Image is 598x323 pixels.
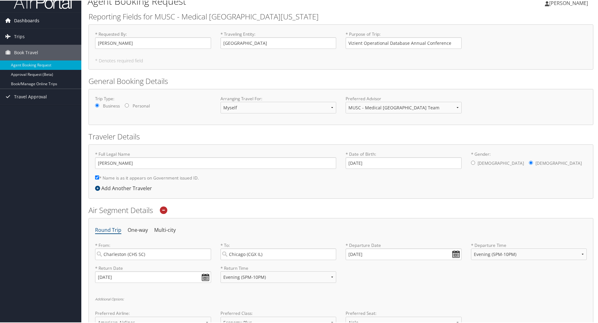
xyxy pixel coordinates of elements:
[95,297,587,300] h6: Additional Options:
[535,157,582,169] label: [DEMOGRAPHIC_DATA]
[220,310,337,316] label: Preferred Class:
[220,95,337,101] label: Arranging Travel For:
[346,310,462,316] label: Preferred Seat:
[220,30,337,48] label: * Traveling Entity :
[95,30,211,48] label: * Requested By :
[346,150,462,168] label: * Date of Birth:
[220,248,337,259] input: City or Airport Code
[220,264,337,271] label: * Return Time
[95,242,211,259] label: * From:
[89,131,593,141] h2: Traveler Details
[220,37,337,48] input: * Traveling Entity:
[14,28,25,44] span: Trips
[529,160,533,164] input: * Gender:[DEMOGRAPHIC_DATA][DEMOGRAPHIC_DATA]
[95,157,336,168] input: * Full Legal Name
[95,264,211,271] label: * Return Date
[95,271,211,282] input: MM/DD/YYYY
[346,95,462,101] label: Preferred Advisor
[471,242,587,264] label: * Departure Time
[346,37,462,48] input: * Purpose of Trip:
[346,242,462,248] label: * Departure Date
[346,30,462,48] label: * Purpose of Trip :
[95,171,199,183] label: * Name is as it appears on Government issued ID.
[128,224,148,235] li: One-way
[95,58,587,62] h5: * Denotes required field
[89,11,593,21] h2: Reporting Fields for MUSC - Medical [GEOGRAPHIC_DATA][US_STATE]
[133,102,150,108] label: Personal
[95,150,336,168] label: * Full Legal Name
[478,157,524,169] label: [DEMOGRAPHIC_DATA]
[14,88,47,104] span: Travel Approval
[89,204,593,215] h2: Air Segment Details
[95,95,211,101] label: Trip Type:
[95,175,99,179] input: * Name is as it appears on Government issued ID.
[95,184,155,191] div: Add Another Traveler
[154,224,176,235] li: Multi-city
[471,150,587,169] label: * Gender:
[95,37,211,48] input: * Requested By:
[346,248,462,259] input: MM/DD/YYYY
[14,44,38,60] span: Book Travel
[471,248,587,259] select: * Departure Time
[95,248,211,259] input: City or Airport Code
[89,75,593,86] h2: General Booking Details
[95,224,121,235] li: Round Trip
[220,242,337,259] label: * To:
[103,102,120,108] label: Business
[14,12,39,28] span: Dashboards
[95,310,211,316] label: Preferred Airline:
[471,160,475,164] input: * Gender:[DEMOGRAPHIC_DATA][DEMOGRAPHIC_DATA]
[346,157,462,168] input: * Date of Birth:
